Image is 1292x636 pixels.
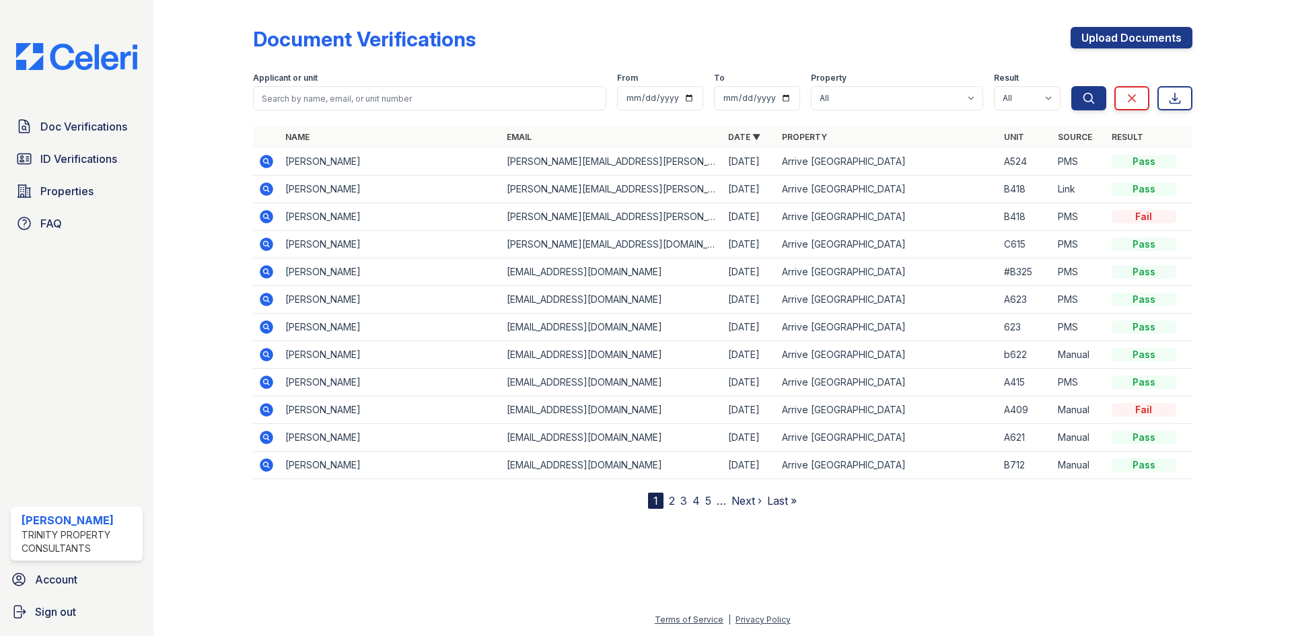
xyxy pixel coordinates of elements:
span: Doc Verifications [40,118,127,135]
td: Arrive [GEOGRAPHIC_DATA] [777,231,998,258]
td: [DATE] [723,369,777,396]
td: PMS [1052,231,1106,258]
td: Link [1052,176,1106,203]
a: Properties [11,178,143,205]
td: B418 [999,203,1052,231]
td: [PERSON_NAME] [280,369,501,396]
a: Date ▼ [728,132,760,142]
a: Upload Documents [1071,27,1192,48]
td: [DATE] [723,396,777,424]
td: [PERSON_NAME] [280,424,501,452]
a: Property [782,132,827,142]
td: [PERSON_NAME] [280,148,501,176]
td: [EMAIL_ADDRESS][DOMAIN_NAME] [501,369,723,396]
a: Privacy Policy [735,614,791,625]
td: 623 [999,314,1052,341]
td: [EMAIL_ADDRESS][DOMAIN_NAME] [501,314,723,341]
a: Account [5,566,148,593]
td: Arrive [GEOGRAPHIC_DATA] [777,203,998,231]
td: Arrive [GEOGRAPHIC_DATA] [777,424,998,452]
td: PMS [1052,203,1106,231]
span: … [717,493,726,509]
td: [PERSON_NAME] [280,258,501,286]
a: Source [1058,132,1092,142]
div: Pass [1112,238,1176,251]
a: Email [507,132,532,142]
label: To [714,73,725,83]
a: 3 [680,494,687,507]
td: Manual [1052,341,1106,369]
span: Sign out [35,604,76,620]
td: Arrive [GEOGRAPHIC_DATA] [777,176,998,203]
td: Arrive [GEOGRAPHIC_DATA] [777,148,998,176]
a: 4 [692,494,700,507]
label: From [617,73,638,83]
td: [PERSON_NAME][EMAIL_ADDRESS][DOMAIN_NAME] [501,231,723,258]
span: FAQ [40,215,62,232]
div: Pass [1112,293,1176,306]
a: FAQ [11,210,143,237]
a: Name [285,132,310,142]
td: PMS [1052,148,1106,176]
td: PMS [1052,369,1106,396]
div: Pass [1112,348,1176,361]
td: Arrive [GEOGRAPHIC_DATA] [777,396,998,424]
a: Next › [731,494,762,507]
a: Doc Verifications [11,113,143,140]
td: B418 [999,176,1052,203]
div: Fail [1112,210,1176,223]
td: PMS [1052,258,1106,286]
a: Sign out [5,598,148,625]
td: Arrive [GEOGRAPHIC_DATA] [777,258,998,286]
td: A409 [999,396,1052,424]
div: Pass [1112,458,1176,472]
td: [EMAIL_ADDRESS][DOMAIN_NAME] [501,424,723,452]
td: Manual [1052,396,1106,424]
td: [PERSON_NAME][EMAIL_ADDRESS][PERSON_NAME][DOMAIN_NAME] [501,148,723,176]
td: [PERSON_NAME] [280,231,501,258]
td: PMS [1052,314,1106,341]
div: Pass [1112,431,1176,444]
td: [PERSON_NAME] [280,286,501,314]
td: Arrive [GEOGRAPHIC_DATA] [777,369,998,396]
td: [DATE] [723,452,777,479]
td: [PERSON_NAME] [280,452,501,479]
img: CE_Logo_Blue-a8612792a0a2168367f1c8372b55b34899dd931a85d93a1a3d3e32e68fde9ad4.png [5,43,148,70]
td: [EMAIL_ADDRESS][DOMAIN_NAME] [501,452,723,479]
td: Arrive [GEOGRAPHIC_DATA] [777,314,998,341]
td: Manual [1052,452,1106,479]
td: [PERSON_NAME] [280,176,501,203]
td: [DATE] [723,258,777,286]
input: Search by name, email, or unit number [253,86,606,110]
td: [PERSON_NAME] [280,341,501,369]
td: [PERSON_NAME][EMAIL_ADDRESS][PERSON_NAME][DOMAIN_NAME] [501,176,723,203]
td: [DATE] [723,286,777,314]
td: [PERSON_NAME][EMAIL_ADDRESS][PERSON_NAME][DOMAIN_NAME] [501,203,723,231]
td: [PERSON_NAME] [280,314,501,341]
div: [PERSON_NAME] [22,512,137,528]
td: #B325 [999,258,1052,286]
span: ID Verifications [40,151,117,167]
td: [EMAIL_ADDRESS][DOMAIN_NAME] [501,396,723,424]
td: b622 [999,341,1052,369]
td: [PERSON_NAME] [280,396,501,424]
a: 2 [669,494,675,507]
td: A415 [999,369,1052,396]
div: Fail [1112,403,1176,417]
td: Arrive [GEOGRAPHIC_DATA] [777,452,998,479]
label: Property [811,73,847,83]
td: [EMAIL_ADDRESS][DOMAIN_NAME] [501,341,723,369]
div: Pass [1112,155,1176,168]
span: Account [35,571,77,588]
td: [DATE] [723,203,777,231]
span: Properties [40,183,94,199]
td: [EMAIL_ADDRESS][DOMAIN_NAME] [501,286,723,314]
div: | [728,614,731,625]
label: Applicant or unit [253,73,318,83]
td: Arrive [GEOGRAPHIC_DATA] [777,341,998,369]
div: Pass [1112,265,1176,279]
td: PMS [1052,286,1106,314]
td: Arrive [GEOGRAPHIC_DATA] [777,286,998,314]
div: Trinity Property Consultants [22,528,137,555]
